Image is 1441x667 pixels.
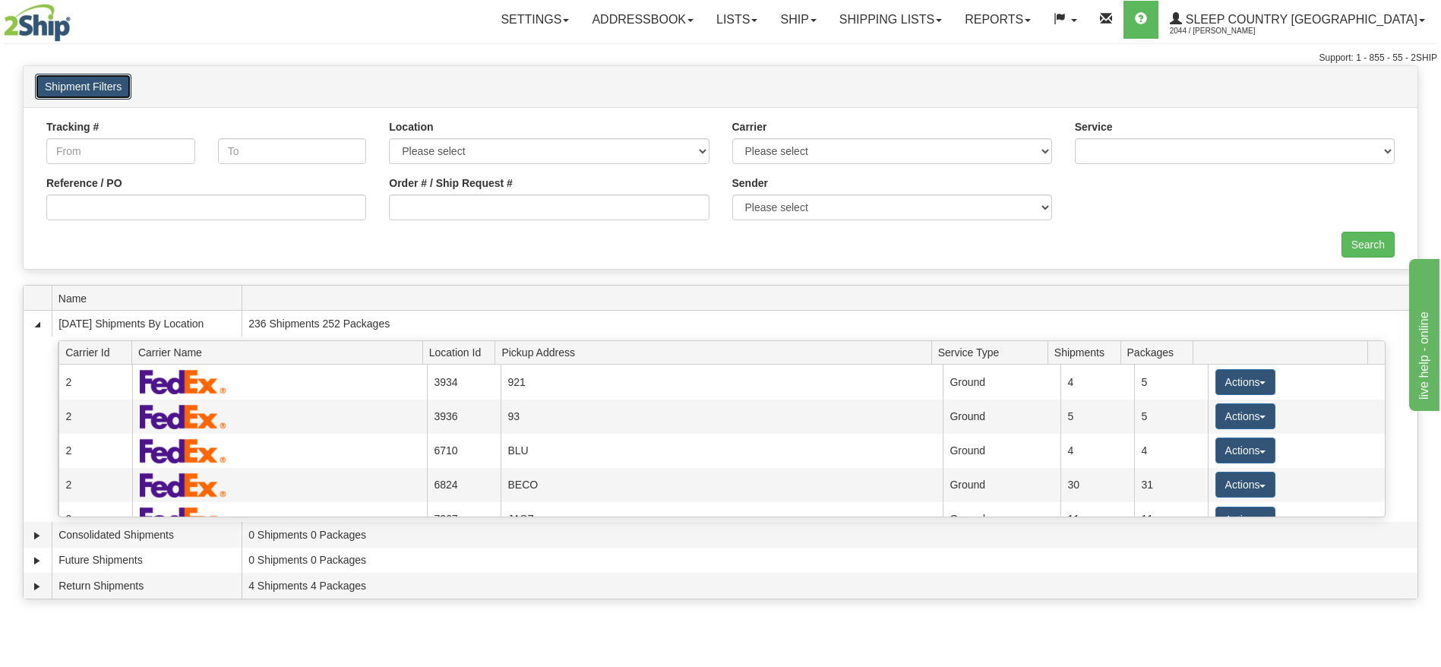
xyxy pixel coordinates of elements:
[1215,438,1276,463] button: Actions
[140,438,227,463] img: FedEx Express®
[943,365,1060,399] td: Ground
[828,1,953,39] a: Shipping lists
[501,468,943,502] td: BECO
[427,502,501,536] td: 7267
[732,119,767,134] label: Carrier
[1134,400,1208,434] td: 5
[705,1,769,39] a: Lists
[501,365,943,399] td: 921
[58,434,132,468] td: 2
[35,74,131,100] button: Shipment Filters
[1127,340,1193,364] span: Packages
[1158,1,1436,39] a: Sleep Country [GEOGRAPHIC_DATA] 2044 / [PERSON_NAME]
[242,548,1417,574] td: 0 Shipments 0 Packages
[218,138,367,164] input: To
[1215,472,1276,498] button: Actions
[943,400,1060,434] td: Ground
[1134,502,1208,536] td: 11
[1215,369,1276,395] button: Actions
[427,400,501,434] td: 3936
[489,1,580,39] a: Settings
[938,340,1048,364] span: Service Type
[11,9,141,27] div: live help - online
[65,340,131,364] span: Carrier Id
[4,52,1437,65] div: Support: 1 - 855 - 55 - 2SHIP
[501,502,943,536] td: JASZ
[389,119,433,134] label: Location
[1406,256,1439,411] iframe: chat widget
[30,317,45,332] a: Collapse
[46,119,99,134] label: Tracking #
[30,579,45,594] a: Expand
[427,434,501,468] td: 6710
[140,404,227,429] img: FedEx Express®
[580,1,705,39] a: Addressbook
[52,573,242,599] td: Return Shipments
[52,311,242,337] td: [DATE] Shipments By Location
[1060,468,1134,502] td: 30
[1060,400,1134,434] td: 5
[769,1,827,39] a: Ship
[943,502,1060,536] td: Ground
[1075,119,1113,134] label: Service
[242,522,1417,548] td: 0 Shipments 0 Packages
[1060,502,1134,536] td: 11
[30,528,45,543] a: Expand
[943,434,1060,468] td: Ground
[1054,340,1120,364] span: Shipments
[429,340,495,364] span: Location Id
[58,468,132,502] td: 2
[30,553,45,568] a: Expand
[58,365,132,399] td: 2
[140,473,227,498] img: FedEx Express®
[52,522,242,548] td: Consolidated Shipments
[1060,434,1134,468] td: 4
[501,400,943,434] td: 93
[1134,365,1208,399] td: 5
[943,468,1060,502] td: Ground
[1134,434,1208,468] td: 4
[501,434,943,468] td: BLU
[242,311,1417,337] td: 236 Shipments 252 Packages
[1215,403,1276,429] button: Actions
[140,369,227,394] img: FedEx Express®
[1134,468,1208,502] td: 31
[1215,507,1276,533] button: Actions
[140,507,227,532] img: FedEx Express®
[58,286,242,310] span: Name
[953,1,1042,39] a: Reports
[389,175,513,191] label: Order # / Ship Request #
[732,175,768,191] label: Sender
[46,138,195,164] input: From
[58,400,132,434] td: 2
[427,468,501,502] td: 6824
[1341,232,1395,258] input: Search
[501,340,931,364] span: Pickup Address
[1170,24,1284,39] span: 2044 / [PERSON_NAME]
[58,502,132,536] td: 2
[1182,13,1417,26] span: Sleep Country [GEOGRAPHIC_DATA]
[52,548,242,574] td: Future Shipments
[138,340,422,364] span: Carrier Name
[46,175,122,191] label: Reference / PO
[242,573,1417,599] td: 4 Shipments 4 Packages
[4,4,71,42] img: logo2044.jpg
[427,365,501,399] td: 3934
[1060,365,1134,399] td: 4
